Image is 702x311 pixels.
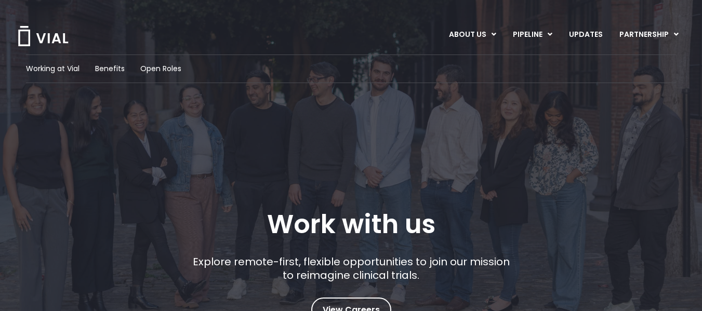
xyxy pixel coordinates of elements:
[441,26,504,44] a: ABOUT USMenu Toggle
[95,63,125,74] a: Benefits
[267,209,435,239] h1: Work with us
[189,255,513,282] p: Explore remote-first, flexible opportunities to join our mission to reimagine clinical trials.
[505,26,560,44] a: PIPELINEMenu Toggle
[140,63,181,74] a: Open Roles
[611,26,687,44] a: PARTNERSHIPMenu Toggle
[26,63,80,74] a: Working at Vial
[561,26,611,44] a: UPDATES
[17,26,69,46] img: Vial Logo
